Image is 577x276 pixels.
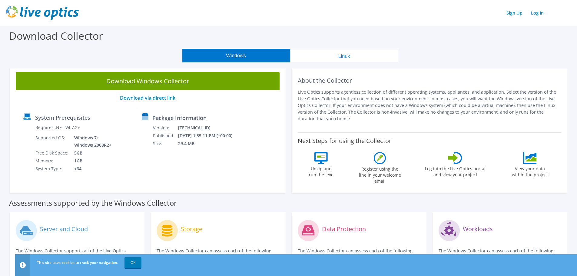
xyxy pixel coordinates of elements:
[9,200,177,206] label: Assessments supported by the Windows Collector
[35,157,70,165] td: Memory:
[153,124,178,132] td: Version:
[120,95,175,101] a: Download via direct link
[508,164,552,178] label: View your data within the project
[503,8,526,17] a: Sign Up
[298,89,562,122] p: Live Optics supports agentless collection of different operating systems, appliances, and applica...
[307,164,335,178] label: Unzip and run the .exe
[178,132,240,140] td: [DATE] 1:35:11 PM (+00:00)
[153,132,178,140] td: Published:
[16,248,138,261] p: The Windows Collector supports all of the Live Optics compute and cloud assessments.
[35,134,70,149] td: Supported OS:
[178,124,240,132] td: [TECHNICAL_ID]
[178,140,240,148] td: 29.4 MB
[9,29,103,43] label: Download Collector
[37,260,118,265] span: This site uses cookies to track your navigation.
[298,248,420,261] p: The Windows Collector can assess each of the following DPS applications.
[35,165,70,173] td: System Type:
[70,134,113,149] td: Windows 7+ Windows 2008R2+
[124,257,141,268] a: OK
[528,8,547,17] a: Log In
[322,226,366,232] label: Data Protection
[35,149,70,157] td: Free Disk Space:
[6,6,79,20] img: live_optics_svg.svg
[70,157,113,165] td: 1GB
[290,49,398,62] button: Linux
[70,165,113,173] td: x64
[157,248,279,261] p: The Windows Collector can assess each of the following storage systems.
[182,49,290,62] button: Windows
[153,140,178,148] td: Size:
[35,115,90,121] label: System Prerequisites
[463,226,493,232] label: Workloads
[152,115,207,121] label: Package Information
[35,125,80,131] label: Requires .NET V4.7.2+
[40,226,88,232] label: Server and Cloud
[16,72,280,90] a: Download Windows Collector
[357,164,403,184] label: Register using the line in your welcome email
[298,77,562,84] h2: About the Collector
[439,248,561,261] p: The Windows Collector can assess each of the following applications.
[181,226,202,232] label: Storage
[298,137,391,145] label: Next Steps for using the Collector
[425,164,486,178] label: Log into the Live Optics portal and view your project
[70,149,113,157] td: 5GB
